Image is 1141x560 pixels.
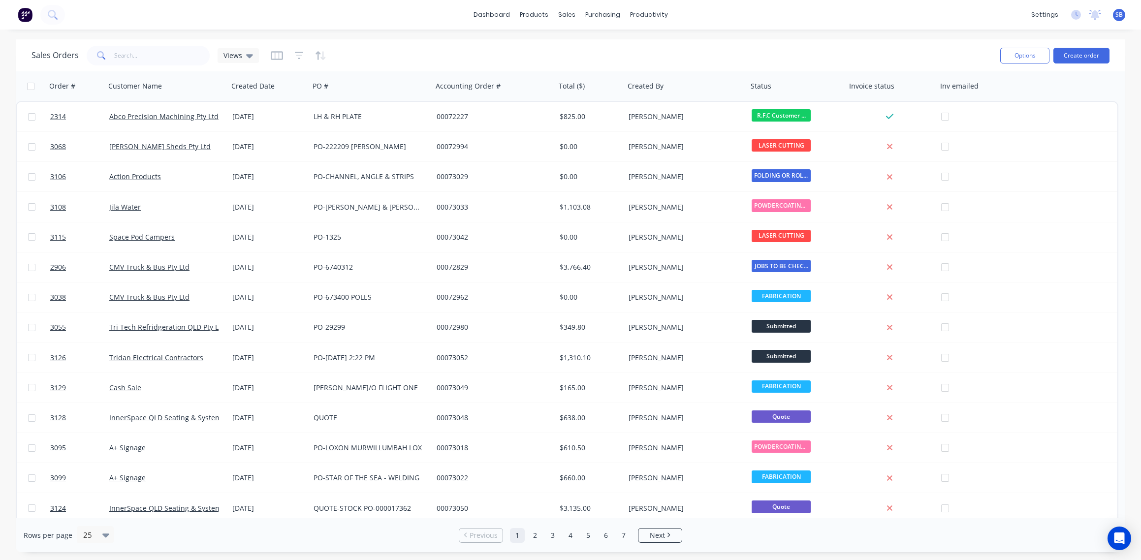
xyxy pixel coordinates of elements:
a: 3128 [50,403,109,433]
div: 00072980 [437,322,546,332]
div: [PERSON_NAME] [629,232,738,242]
span: LASER CUTTING [752,230,811,242]
a: 3115 [50,222,109,252]
a: Tri Tech Refridgeration QLD Pty Ltd [109,322,225,332]
div: PO-[DATE] 2:22 PM [314,353,423,363]
span: Quote [752,410,811,423]
div: Open Intercom Messenger [1108,527,1131,550]
span: POWDERCOATING/S... [752,199,811,212]
div: PO-[PERSON_NAME] & [PERSON_NAME]??? | [PERSON_NAME] [314,202,423,212]
div: $349.80 [560,322,618,332]
div: Accounting Order # [436,81,501,91]
a: Jila Water [109,202,141,212]
div: $165.00 [560,383,618,393]
a: 2314 [50,102,109,131]
div: PO-LOXON MURWILLUMBAH LOX [314,443,423,453]
div: $610.50 [560,443,618,453]
div: [PERSON_NAME] [629,292,738,302]
span: 3115 [50,232,66,242]
div: [DATE] [232,292,306,302]
a: Page 2 [528,528,542,543]
div: [DATE] [232,112,306,122]
div: [PERSON_NAME] [629,473,738,483]
div: PO # [313,81,328,91]
img: Factory [18,7,32,22]
span: Views [223,50,242,61]
div: [DATE] [232,202,306,212]
a: CMV Truck & Bus Pty Ltd [109,292,190,302]
a: Tridan Electrical Contractors [109,353,203,362]
div: Created By [628,81,664,91]
a: 3129 [50,373,109,403]
div: Status [751,81,771,91]
div: [DATE] [232,413,306,423]
div: [DATE] [232,322,306,332]
div: QUOTE [314,413,423,423]
h1: Sales Orders [32,51,79,60]
div: products [515,7,553,22]
div: $0.00 [560,292,618,302]
div: $3,135.00 [560,503,618,513]
div: QUOTE-STOCK PO-000017362 [314,503,423,513]
div: 00072994 [437,142,546,152]
div: $660.00 [560,473,618,483]
div: [PERSON_NAME] [629,202,738,212]
span: 3108 [50,202,66,212]
div: 00072962 [437,292,546,302]
div: 00073049 [437,383,546,393]
span: 3126 [50,353,66,363]
span: FABRICATION [752,380,811,393]
a: Cash Sale [109,383,141,392]
span: SB [1115,10,1123,19]
div: 00073052 [437,353,546,363]
span: 3068 [50,142,66,152]
div: $0.00 [560,142,618,152]
a: Page 7 [616,528,631,543]
a: A+ Signage [109,473,146,482]
div: $638.00 [560,413,618,423]
div: [PERSON_NAME] [629,112,738,122]
div: [PERSON_NAME] [629,413,738,423]
div: $1,310.10 [560,353,618,363]
div: [PERSON_NAME] [629,172,738,182]
div: sales [553,7,580,22]
a: Page 5 [581,528,596,543]
div: [DATE] [232,443,306,453]
a: Page 1 is your current page [510,528,525,543]
div: [PERSON_NAME] [629,322,738,332]
a: dashboard [469,7,515,22]
div: [DATE] [232,503,306,513]
span: Rows per page [24,530,72,540]
div: [PERSON_NAME] [629,142,738,152]
span: 2314 [50,112,66,122]
a: 3095 [50,433,109,463]
span: R.F.C Customer ... [752,109,811,122]
a: Page 4 [563,528,578,543]
a: 3126 [50,343,109,373]
span: POWDERCOATING/S... [752,440,811,453]
span: 3128 [50,413,66,423]
div: $0.00 [560,172,618,182]
div: [DATE] [232,262,306,272]
a: 3106 [50,162,109,191]
span: 3099 [50,473,66,483]
div: PO-6740312 [314,262,423,272]
div: Total ($) [559,81,585,91]
span: Previous [470,530,498,540]
a: Space Pod Campers [109,232,175,242]
a: 3099 [50,463,109,493]
a: InnerSpace QLD Seating & Systems Pty Ltd [109,503,249,513]
button: Options [1000,48,1049,63]
a: 3108 [50,192,109,222]
div: $1,103.08 [560,202,618,212]
span: Quote [752,500,811,513]
div: $0.00 [560,232,618,242]
span: JOBS TO BE CHEC... [752,260,811,272]
input: Search... [114,46,210,65]
span: Next [650,530,665,540]
div: [DATE] [232,232,306,242]
div: 00073029 [437,172,546,182]
div: $825.00 [560,112,618,122]
span: Submitted [752,350,811,362]
a: Next page [638,530,682,540]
